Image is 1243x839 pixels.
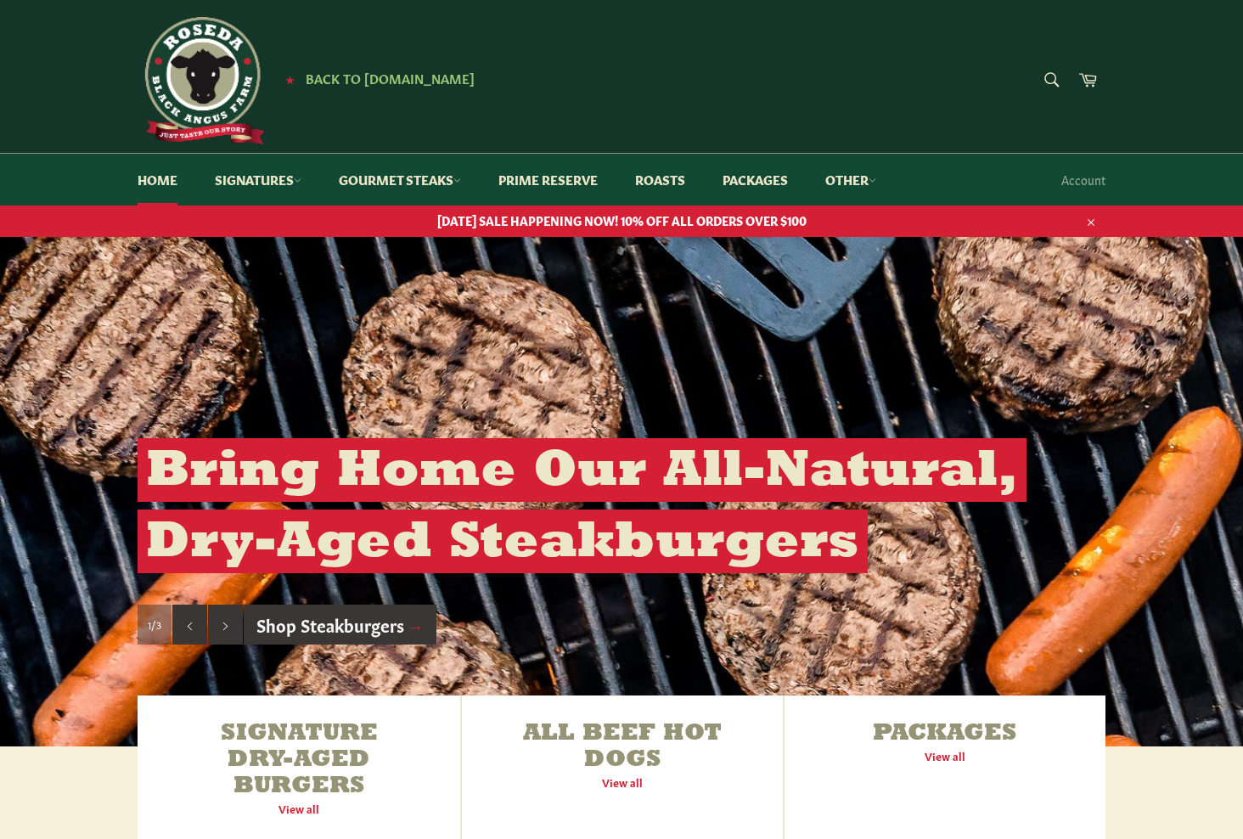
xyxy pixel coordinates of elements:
a: Gourmet Steaks [322,154,478,206]
span: ★ [285,72,295,86]
span: → [407,612,424,636]
a: Roasts [618,154,702,206]
img: Roseda Beef [138,17,265,144]
a: Account [1053,155,1114,205]
button: Next slide [208,605,243,645]
div: Slide 1, current [138,605,172,645]
span: Back to [DOMAIN_NAME] [306,69,475,87]
a: Home [121,154,194,206]
a: Shop Steakburgers [244,605,436,645]
a: Prime Reserve [481,154,615,206]
button: Previous slide [172,605,207,645]
a: ★ Back to [DOMAIN_NAME] [277,72,475,86]
a: Signatures [198,154,318,206]
h2: Bring Home Our All-Natural, Dry-Aged Steakburgers [138,438,1026,573]
a: Packages [706,154,805,206]
span: [DATE] SALE HAPPENING NOW! 10% OFF ALL ORDERS OVER $100 [121,212,1122,228]
span: 1/3 [148,617,161,632]
a: Other [808,154,893,206]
